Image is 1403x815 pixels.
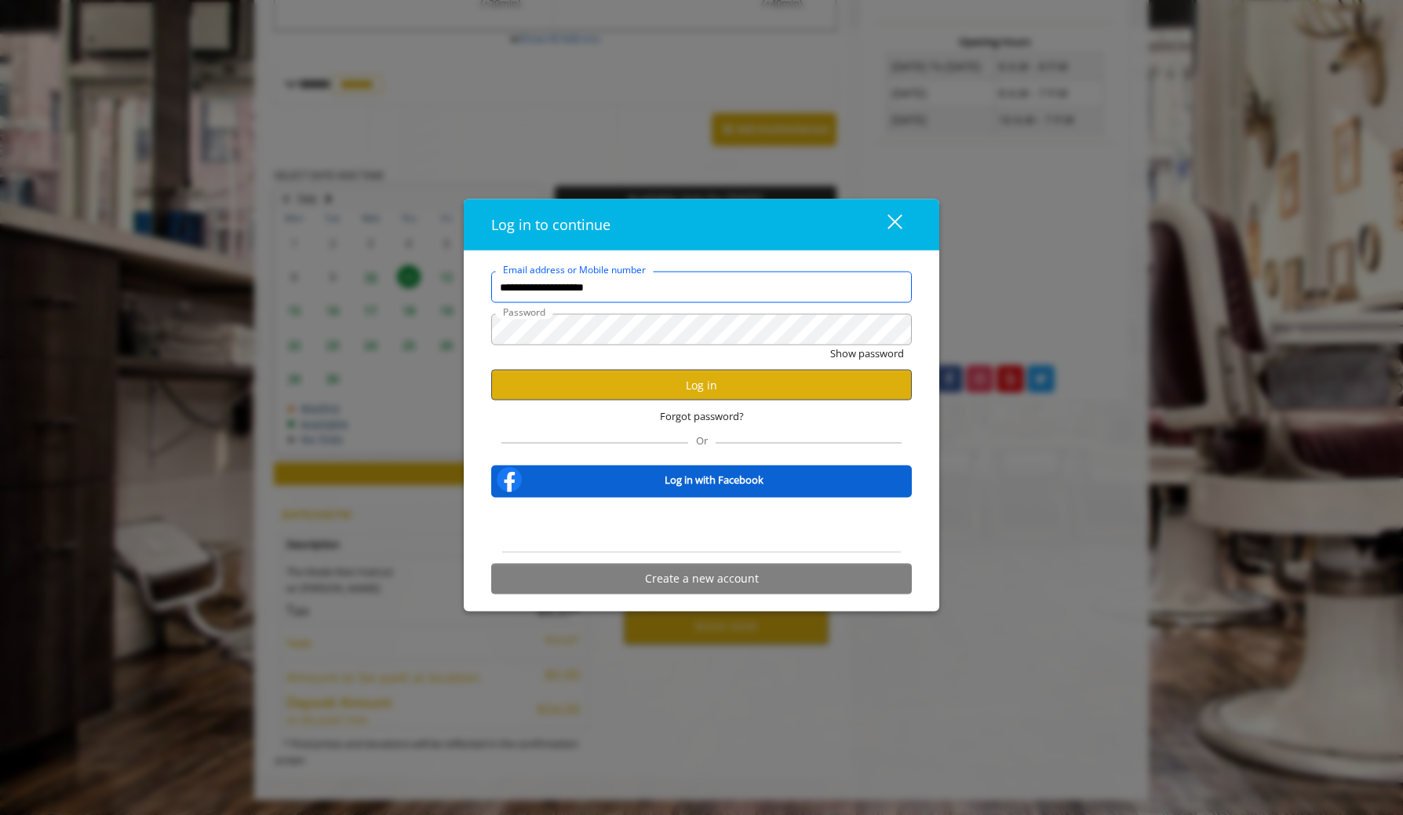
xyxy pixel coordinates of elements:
span: Or [688,433,716,448]
span: Forgot password? [660,408,744,425]
button: Log in [491,370,912,400]
div: close dialog [869,213,901,236]
b: Log in with Facebook [665,471,763,488]
label: Password [495,305,553,320]
button: Show password [830,345,904,362]
img: facebook-logo [494,464,525,495]
label: Email address or Mobile number [495,262,654,277]
input: Password [491,314,912,345]
input: Email address or Mobile number [491,272,912,303]
span: Log in to continue [491,215,610,234]
button: Create a new account [491,564,912,594]
iframe: Sign in with Google Button [622,508,782,543]
button: close dialog [858,209,912,241]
